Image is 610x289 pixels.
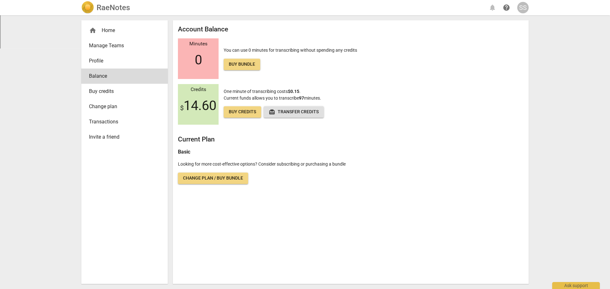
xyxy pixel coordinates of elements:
[81,1,94,14] img: Logo
[180,104,184,112] span: $
[89,72,155,80] span: Balance
[288,89,299,94] b: $0.15
[81,23,168,38] div: Home
[178,149,190,155] b: Basic
[269,109,275,115] span: redeem
[224,59,260,70] a: Buy bundle
[81,129,168,145] a: Invite a friend
[229,109,256,115] span: Buy credits
[180,98,216,113] span: 14.60
[299,95,304,101] b: 97
[224,106,261,118] a: Buy credits
[81,53,168,69] a: Profile
[178,135,524,143] h2: Current Plan
[501,2,512,13] a: Help
[89,88,155,95] span: Buy credits
[178,41,219,47] div: Minutes
[81,114,168,129] a: Transactions
[89,103,155,110] span: Change plan
[552,282,600,289] div: Ask support
[517,2,529,13] button: SS
[89,27,97,34] span: home
[178,25,524,33] h2: Account Balance
[89,42,155,49] span: Manage Teams
[81,38,168,53] a: Manage Teams
[229,61,255,68] span: Buy bundle
[195,52,202,68] span: 0
[97,3,130,12] h2: RaeNotes
[178,173,248,184] a: Change plan / Buy bundle
[224,95,321,101] span: Current funds allows you to transcribe minutes.
[178,161,524,167] p: Looking for more cost-effective options? Consider subscribing or purchasing a bundle
[178,87,219,93] div: Credits
[81,69,168,84] a: Balance
[264,106,324,118] button: Transfer credits
[503,4,510,11] span: help
[89,133,155,141] span: Invite a friend
[269,109,319,115] span: Transfer credits
[183,175,243,181] span: Change plan / Buy bundle
[89,27,155,34] div: Home
[224,89,301,94] span: One minute of transcribing costs .
[224,47,357,70] p: You can use 0 minutes for transcribing without spending any credits
[89,118,155,126] span: Transactions
[81,1,130,14] a: LogoRaeNotes
[89,57,155,65] span: Profile
[81,84,168,99] a: Buy credits
[81,99,168,114] a: Change plan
